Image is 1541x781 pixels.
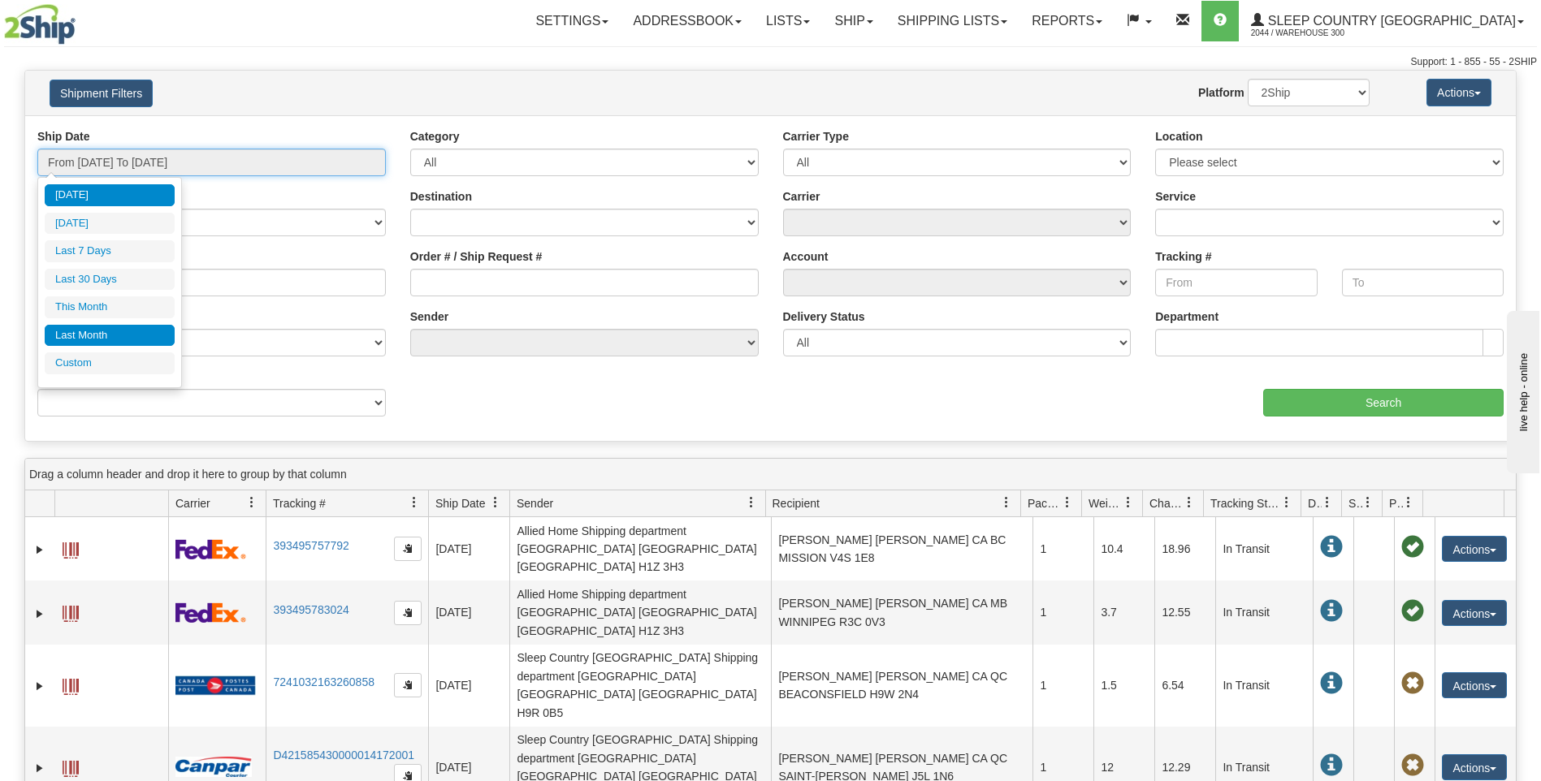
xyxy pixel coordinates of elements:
[1019,1,1115,41] a: Reports
[410,309,448,325] label: Sender
[1239,1,1536,41] a: Sleep Country [GEOGRAPHIC_DATA] 2044 / Warehouse 300
[394,537,422,561] button: Copy to clipboard
[822,1,885,41] a: Ship
[1149,495,1184,511] span: Charge
[50,80,153,107] button: Shipment Filters
[1320,754,1343,777] span: In Transit
[738,489,765,516] a: Sender filter column settings
[1093,580,1154,644] td: 3.7
[771,645,1032,727] td: [PERSON_NAME] [PERSON_NAME] CA QC BEACONSFIELD H9W 2N4
[1154,517,1215,580] td: 18.96
[1308,495,1322,511] span: Delivery Status
[1401,600,1424,623] span: Pickup Successfully created
[63,671,79,697] a: Label
[273,675,374,688] a: 7241032163260858
[4,4,76,45] img: logo2044.jpg
[428,580,509,644] td: [DATE]
[1054,489,1081,516] a: Packages filter column settings
[621,1,754,41] a: Addressbook
[1273,489,1301,516] a: Tracking Status filter column settings
[1401,536,1424,559] span: Pickup Successfully created
[1155,188,1196,205] label: Service
[1442,536,1507,562] button: Actions
[45,325,175,347] li: Last Month
[1263,389,1504,416] input: Search
[428,645,509,727] td: [DATE]
[523,1,621,41] a: Settings
[273,603,348,616] a: 393495783024
[1093,645,1154,727] td: 1.5
[238,489,266,516] a: Carrier filter column settings
[1401,754,1424,777] span: Pickup Not Assigned
[993,489,1020,516] a: Recipient filter column settings
[1320,672,1343,695] span: In Transit
[773,495,820,511] span: Recipient
[1155,309,1219,325] label: Department
[885,1,1019,41] a: Shipping lists
[771,580,1032,644] td: [PERSON_NAME] [PERSON_NAME] CA MB WINNIPEG R3C 0V3
[1264,14,1516,28] span: Sleep Country [GEOGRAPHIC_DATA]
[1032,645,1093,727] td: 1
[435,495,485,511] span: Ship Date
[32,542,48,558] a: Expand
[63,535,79,561] a: Label
[1320,600,1343,623] span: In Transit
[175,757,252,777] img: 14 - Canpar
[1342,269,1504,296] input: To
[1215,517,1313,580] td: In Transit
[1215,645,1313,727] td: In Transit
[37,128,90,145] label: Ship Date
[394,601,422,625] button: Copy to clipboard
[1389,495,1403,511] span: Pickup Status
[1154,580,1215,644] td: 12.55
[4,55,1537,69] div: Support: 1 - 855 - 55 - 2SHIP
[410,128,460,145] label: Category
[1348,495,1362,511] span: Shipment Issues
[1032,580,1093,644] td: 1
[32,606,48,622] a: Expand
[1115,489,1142,516] a: Weight filter column settings
[1155,128,1202,145] label: Location
[428,517,509,580] td: [DATE]
[771,517,1032,580] td: [PERSON_NAME] [PERSON_NAME] CA BC MISSION V4S 1E8
[45,269,175,291] li: Last 30 Days
[1320,536,1343,559] span: In Transit
[45,240,175,262] li: Last 7 Days
[1210,495,1281,511] span: Tracking Status
[175,539,246,559] img: 2 - FedEx Express®
[509,580,771,644] td: Allied Home Shipping department [GEOGRAPHIC_DATA] [GEOGRAPHIC_DATA] [GEOGRAPHIC_DATA] H1Z 3H3
[482,489,509,516] a: Ship Date filter column settings
[45,213,175,235] li: [DATE]
[1175,489,1203,516] a: Charge filter column settings
[63,598,79,624] a: Label
[1401,672,1424,695] span: Pickup Not Assigned
[12,14,150,26] div: live help - online
[1155,248,1211,265] label: Tracking #
[1426,79,1491,106] button: Actions
[1442,672,1507,698] button: Actions
[1028,495,1062,511] span: Packages
[63,753,79,779] a: Label
[273,495,326,511] span: Tracking #
[509,645,771,727] td: Sleep Country [GEOGRAPHIC_DATA] Shipping department [GEOGRAPHIC_DATA] [GEOGRAPHIC_DATA] [GEOGRAPH...
[1089,495,1123,511] span: Weight
[175,675,255,696] img: 20 - Canada Post
[32,678,48,694] a: Expand
[1314,489,1341,516] a: Delivery Status filter column settings
[32,760,48,776] a: Expand
[273,539,348,552] a: 393495757792
[45,352,175,374] li: Custom
[175,602,246,623] img: 2 - FedEx Express®
[783,309,865,325] label: Delivery Status
[1395,489,1422,516] a: Pickup Status filter column settings
[783,128,849,145] label: Carrier Type
[1504,308,1539,473] iframe: chat widget
[175,495,210,511] span: Carrier
[1093,517,1154,580] td: 10.4
[1198,84,1244,101] label: Platform
[400,489,428,516] a: Tracking # filter column settings
[25,459,1516,490] div: grid grouping header
[1215,580,1313,644] td: In Transit
[45,296,175,318] li: This Month
[517,495,553,511] span: Sender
